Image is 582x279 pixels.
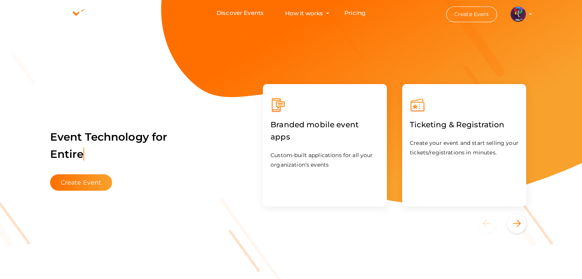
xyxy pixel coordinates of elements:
label: Ticketing & Registration [410,113,504,136]
a: Discover Events [217,6,264,20]
a: Branded mobile event apps [271,134,379,141]
p: Create your event and start selling your tickets/registrations in minutes. [410,138,518,157]
p: Custom-built applications for all your organization’s events [271,151,379,170]
a: Pricing [344,6,365,20]
button: Previous [477,214,505,233]
label: Event Technology for [50,119,168,172]
button: Create Event [446,6,497,22]
button: How it works [283,6,325,20]
label: Branded mobile event apps [271,113,379,149]
span: Entire [50,148,85,161]
button: Create Event [50,174,112,191]
img: 5BK8ZL5P_small.png [510,6,526,22]
a: Ticketing & Registration [410,122,504,129]
button: Next [507,214,526,233]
